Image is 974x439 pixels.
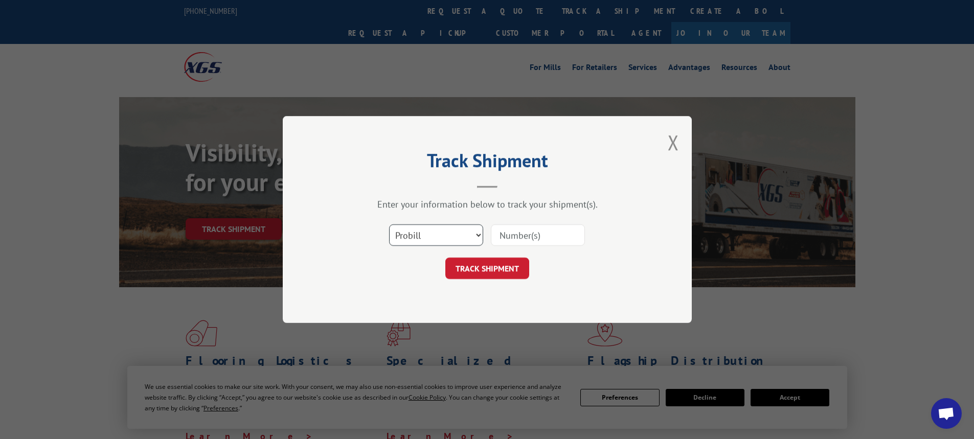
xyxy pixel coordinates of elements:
button: TRACK SHIPMENT [445,258,529,279]
h2: Track Shipment [334,153,641,173]
div: Enter your information below to track your shipment(s). [334,198,641,210]
div: Open chat [931,398,962,429]
input: Number(s) [491,224,585,246]
button: Close modal [668,129,679,156]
